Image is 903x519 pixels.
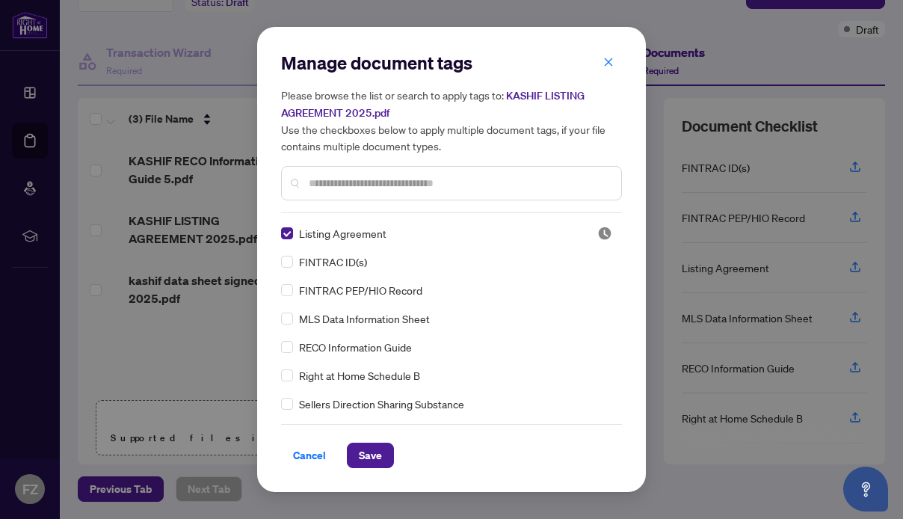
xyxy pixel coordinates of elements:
span: FINTRAC ID(s) [299,254,367,270]
span: Right at Home Schedule B [299,367,420,384]
span: Sellers Direction Sharing Substance [299,396,464,412]
span: FINTRAC PEP/HIO Record [299,282,422,298]
span: Listing Agreement [299,225,386,242]
img: status [597,226,612,241]
button: Save [347,443,394,468]
button: Open asap [843,467,888,512]
button: Cancel [281,443,338,468]
h5: Please browse the list or search to apply tags to: Use the checkboxes below to apply multiple doc... [281,87,622,154]
span: MLS Data Information Sheet [299,310,430,327]
span: close [603,57,614,67]
span: Cancel [293,443,326,467]
h2: Manage document tags [281,51,622,75]
span: Pending Review [597,226,612,241]
span: Save [359,443,382,467]
span: RECO Information Guide [299,339,412,355]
